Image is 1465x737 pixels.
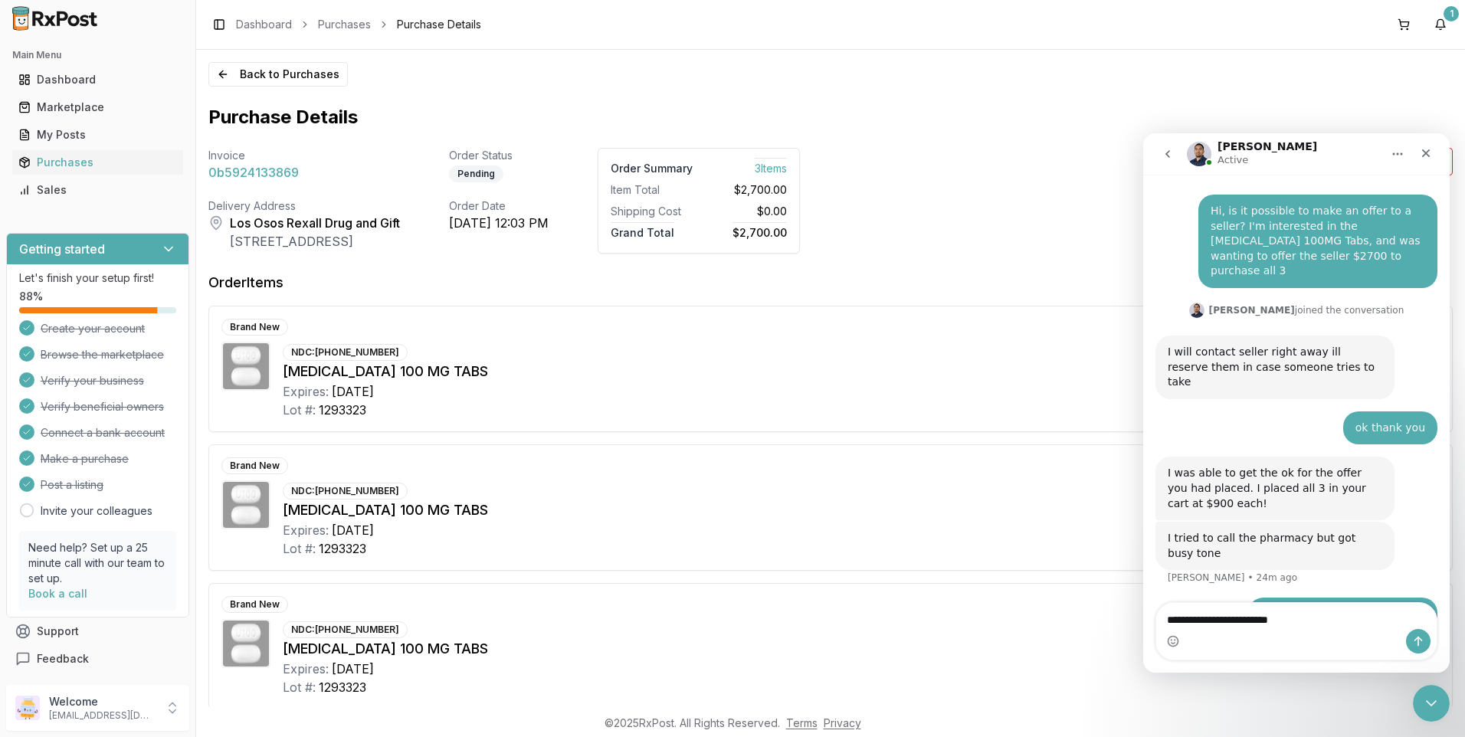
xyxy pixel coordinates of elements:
button: Purchases [6,150,189,175]
span: 3 Item s [755,158,787,175]
nav: breadcrumb [236,17,481,32]
div: $2,700.00 [705,182,787,198]
div: [DATE] 12:03 PM [449,214,549,232]
button: Back to Purchases [208,62,348,87]
div: My Posts [18,127,177,142]
div: 1293323 [319,678,366,696]
a: Invite your colleagues [41,503,152,519]
img: Ubrelvy 100 MG TABS [223,482,269,528]
div: [MEDICAL_DATA] 100 MG TABS [283,638,1375,660]
a: Purchases [12,149,183,176]
a: Terms [786,716,818,729]
button: Support [6,617,189,645]
div: Order Date [449,198,549,214]
iframe: Intercom live chat [1413,685,1450,722]
span: $2,700.00 [732,222,787,239]
div: Lot #: [283,678,316,696]
button: 1 [1428,12,1453,37]
img: User avatar [15,696,40,720]
a: Marketplace [12,93,183,121]
a: Privacy [824,716,861,729]
button: Feedback [6,645,189,673]
img: RxPost Logo [6,6,104,31]
div: Item Total [611,182,693,198]
span: Feedback [37,651,89,667]
div: Expires: [283,382,329,401]
a: Dashboard [236,17,292,32]
div: Pending [449,165,503,182]
p: Need help? Set up a 25 minute call with our team to set up. [28,540,167,586]
div: 1 [1444,6,1459,21]
div: Delivery Address [208,198,400,214]
span: Make a purchase [41,451,129,467]
span: Verify beneficial owners [41,399,164,414]
div: Lot #: [283,539,316,558]
a: Purchases [318,17,371,32]
div: Order Status [449,148,549,163]
h2: Main Menu [12,49,183,61]
p: [EMAIL_ADDRESS][DOMAIN_NAME] [49,709,156,722]
div: Expires: [283,660,329,678]
div: Invoice [208,148,400,163]
p: Let's finish your setup first! [19,270,176,286]
div: [DATE] [332,521,374,539]
span: Create your account [41,321,145,336]
span: Browse the marketplace [41,347,164,362]
div: Expires: [283,521,329,539]
div: NDC: [PHONE_NUMBER] [283,344,408,361]
a: Dashboard [12,66,183,93]
div: Dashboard [18,72,177,87]
h1: Purchase Details [208,105,1453,129]
button: Sales [6,178,189,202]
a: My Posts [12,121,183,149]
span: Grand Total [611,222,674,239]
div: [DATE] [332,382,374,401]
div: Brand New [221,319,288,336]
span: 0b5924133869 [208,163,299,182]
div: NDC: [PHONE_NUMBER] [283,621,408,638]
div: Brand New [221,596,288,613]
img: Ubrelvy 100 MG TABS [223,621,269,667]
span: Purchase Details [397,17,481,32]
div: 1293323 [319,401,366,419]
div: 1293323 [319,539,366,558]
div: Sales [18,182,177,198]
span: Verify your business [41,373,144,388]
button: Dashboard [6,67,189,92]
div: Marketplace [18,100,177,115]
div: Brand New [221,457,288,474]
div: Shipping Cost [611,204,693,219]
div: NDC: [PHONE_NUMBER] [283,483,408,500]
button: Marketplace [6,95,189,120]
div: [MEDICAL_DATA] 100 MG TABS [283,500,1375,521]
img: Ubrelvy 100 MG TABS [223,343,269,389]
p: Welcome [49,694,156,709]
a: Book a call [28,587,87,600]
iframe: Intercom live chat [1143,133,1450,673]
div: [STREET_ADDRESS] [230,232,400,251]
